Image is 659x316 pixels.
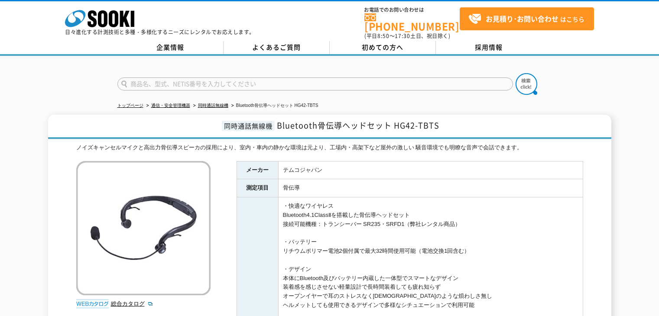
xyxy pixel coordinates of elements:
[395,32,410,40] span: 17:30
[278,179,583,197] td: 骨伝導
[237,161,278,179] th: メーカー
[364,13,460,31] a: [PHONE_NUMBER]
[436,41,542,54] a: 採用情報
[222,121,275,131] span: 同時通話無線機
[468,13,584,26] span: はこちら
[117,41,224,54] a: 企業情報
[111,300,153,307] a: 総合カタログ
[76,300,109,308] img: webカタログ
[278,161,583,179] td: テムコジャパン
[198,103,228,108] a: 同時通話無線機
[460,7,594,30] a: お見積り･お問い合わせはこちら
[277,119,439,131] span: Bluetooth骨伝導ヘッドセット HG42-TBTS
[151,103,190,108] a: 通信・安全管理機器
[486,13,558,24] strong: お見積り･お問い合わせ
[117,103,143,108] a: トップページ
[76,161,211,295] img: Bluetooth骨伝導ヘッドセット HG42-TBTS
[364,32,450,40] span: (平日 ～ 土日、祝日除く)
[330,41,436,54] a: 初めての方へ
[117,77,513,90] input: 商品名、型式、NETIS番号を入力してください
[377,32,390,40] span: 8:50
[362,42,403,52] span: 初めての方へ
[76,143,583,152] div: ノイズキャンセルマイクと高出力骨伝導スピーカの採用により、室内・車内の静かな環境は元より、工場内・高架下など屋外の激しい 騒音環境でも明瞭な音声で会話できます。
[224,41,330,54] a: よくあるご質問
[516,73,537,95] img: btn_search.png
[364,7,460,13] span: お電話でのお問い合わせは
[230,101,318,110] li: Bluetooth骨伝導ヘッドセット HG42-TBTS
[237,179,278,197] th: 測定項目
[65,29,255,35] p: 日々進化する計測技術と多種・多様化するニーズにレンタルでお応えします。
